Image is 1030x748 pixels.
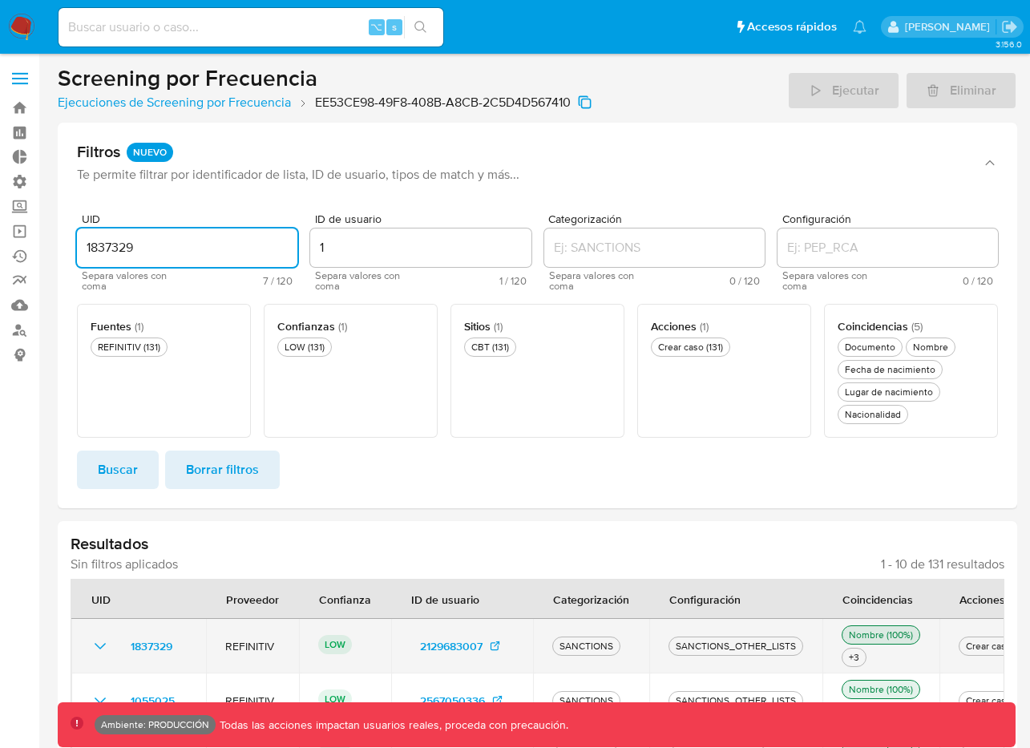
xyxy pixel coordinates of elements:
[392,19,397,34] span: s
[747,18,837,35] span: Accesos rápidos
[905,19,996,34] p: rodrigo.moyano@mercadolibre.com
[1001,18,1018,35] a: Salir
[370,19,382,34] span: ⌥
[216,718,568,733] p: Todas las acciones impactan usuarios reales, proceda con precaución.
[101,722,209,728] p: Ambiente: PRODUCCIÓN
[59,17,443,38] input: Buscar usuario o caso...
[404,16,437,38] button: search-icon
[853,20,866,34] a: Notificaciones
